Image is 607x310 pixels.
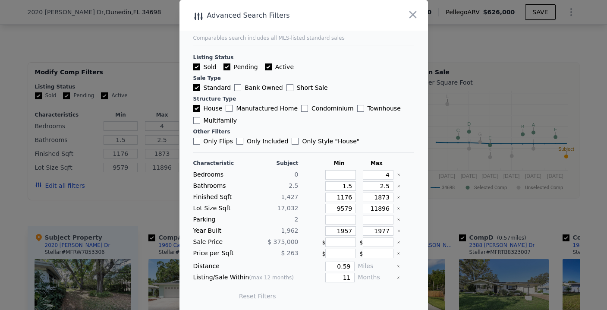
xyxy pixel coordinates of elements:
div: Subject [248,160,299,167]
div: $ [322,237,356,247]
button: Clear [397,252,400,255]
span: 0 [295,171,299,178]
input: Pending [223,63,230,70]
input: Active [265,63,272,70]
button: Clear [397,229,400,233]
span: 2.5 [289,182,298,189]
button: Clear [397,196,400,199]
div: Characteristic [193,160,244,167]
div: Finished Sqft [193,193,244,202]
label: Manufactured Home [226,104,298,113]
input: Only Flips [193,138,200,145]
input: House [193,105,200,112]
div: Max [360,160,394,167]
label: Sold [193,63,217,71]
span: (max 12 months) [249,275,294,281]
button: Clear [397,240,400,244]
div: Listing/Sale Within [193,273,299,282]
input: Only Style "House" [292,138,299,145]
div: Miles [358,262,393,271]
input: Short Sale [286,84,293,91]
button: Clear [396,265,400,268]
button: Clear [397,184,400,188]
input: Manufactured Home [226,105,233,112]
input: Bank Owned [234,84,241,91]
button: Clear [397,173,400,177]
input: Only Included [236,138,243,145]
label: Townhouse [357,104,401,113]
label: Multifamily [193,116,237,125]
div: Advanced Search Filters [179,9,378,22]
div: Year Built [193,226,244,236]
label: Pending [223,63,258,71]
span: 17,032 [277,205,299,212]
button: Clear [397,218,400,221]
label: House [193,104,223,113]
input: Townhouse [357,105,364,112]
label: Standard [193,83,231,92]
div: Parking [193,215,244,225]
button: Clear [396,276,400,279]
div: Sale Type [193,75,414,82]
span: 1,427 [281,193,298,200]
label: Condominium [301,104,353,113]
div: Comparables search includes all MLS-listed standard sales [193,35,414,41]
div: Structure Type [193,95,414,102]
button: Reset [239,292,276,301]
div: Other Filters [193,128,414,135]
input: Sold [193,63,200,70]
div: $ [360,237,394,247]
button: Clear [397,207,400,210]
div: Lot Size Sqft [193,204,244,213]
span: $ 375,000 [267,238,298,245]
div: Bathrooms [193,181,244,191]
label: Only Included [236,137,288,146]
div: $ [322,249,356,258]
span: 2 [295,216,299,223]
label: Short Sale [286,83,328,92]
div: Sale Price [193,237,244,247]
div: Months [358,273,393,282]
div: Min [322,160,356,167]
span: 1,962 [281,227,298,234]
div: Price per Sqft [193,249,244,258]
label: Only Flips [193,137,233,146]
label: Bank Owned [234,83,283,92]
span: $ 263 [281,250,298,256]
input: Condominium [301,105,308,112]
div: Bedrooms [193,170,244,180]
div: Listing Status [193,54,414,61]
label: Active [265,63,294,71]
div: Distance [193,262,299,271]
label: Only Style " House " [292,137,359,146]
input: Standard [193,84,200,91]
input: Multifamily [193,117,200,124]
div: $ [360,249,394,258]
